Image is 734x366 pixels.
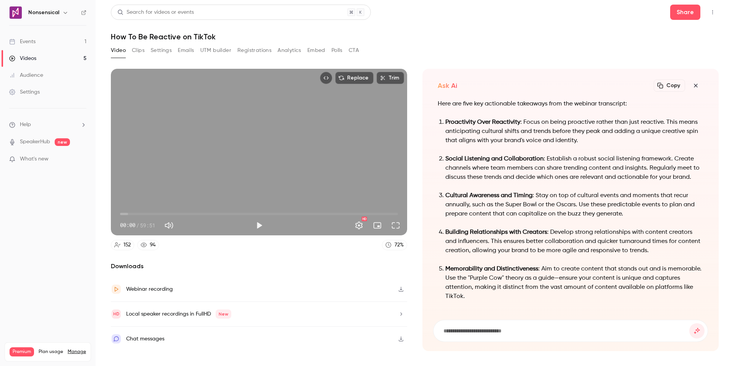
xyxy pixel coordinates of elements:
div: Settings [9,88,40,96]
span: 59:51 [140,221,155,229]
button: CTA [349,44,359,57]
div: Webinar recording [126,285,173,294]
div: HD [362,217,367,221]
h2: Downloads [111,262,407,271]
span: / [136,221,139,229]
div: 94 [150,241,156,249]
button: Embed video [320,72,332,84]
p: Here are five key actionable takeaways from the webinar transcript: [438,99,703,109]
iframe: Noticeable Trigger [77,156,86,163]
button: Mute [161,218,177,233]
button: UTM builder [200,44,231,57]
button: Clips [132,44,145,57]
button: Copy [654,79,685,92]
button: Top Bar Actions [706,6,719,18]
a: Manage [68,349,86,355]
strong: Building Relationships with Creators [445,229,547,235]
button: Replace [335,72,373,84]
span: new [55,138,70,146]
div: 72 % [395,241,404,249]
p: : Aim to create content that stands out and is memorable. Use the "Purple Cow" theory as a guide—... [445,264,703,301]
button: Turn on miniplayer [370,218,385,233]
li: help-dropdown-opener [9,121,86,129]
a: 94 [137,240,159,250]
button: Play [252,218,267,233]
button: Trim [377,72,404,84]
strong: Cultural Awareness and Timing [445,193,533,199]
div: 00:00 [120,221,155,229]
div: Audience [9,71,43,79]
span: Plan usage [39,349,63,355]
h1: How To Be Reactive on TikTok [111,32,719,41]
h2: Ask Ai [438,81,457,90]
span: Help [20,121,31,129]
button: Settings [151,44,172,57]
a: 152 [111,240,134,250]
div: Videos [9,55,36,62]
a: 72% [382,240,407,250]
div: Search for videos or events [117,8,194,16]
button: Emails [178,44,194,57]
a: SpeakerHub [20,138,50,146]
button: Analytics [278,44,301,57]
p: : Establish a robust social listening framework. Create channels where team members can share tre... [445,154,703,182]
span: 00:00 [120,221,135,229]
button: Video [111,44,126,57]
div: Local speaker recordings in FullHD [126,309,231,319]
p: : Develop strong relationships with content creators and influencers. This ensures better collabo... [445,228,703,255]
strong: Proactivity Over Reactivity [445,119,520,125]
img: Nonsensical [10,6,22,19]
button: Embed [307,44,325,57]
h6: Nonsensical [28,9,59,16]
strong: Memorability and Distinctiveness [445,266,538,272]
span: Premium [10,347,34,356]
strong: Social Listening and Collaboration [445,156,544,162]
span: New [216,309,231,319]
div: Chat messages [126,334,164,343]
button: Share [670,5,700,20]
div: Events [9,38,36,45]
span: What's new [20,155,49,163]
div: 152 [123,241,131,249]
button: Polls [331,44,343,57]
p: : Focus on being proactive rather than just reactive. This means anticipating cultural shifts and... [445,118,703,145]
button: Registrations [237,44,271,57]
button: Settings [351,218,367,233]
button: Full screen [388,218,403,233]
p: : Stay on top of cultural events and moments that recur annually, such as the Super Bowl or the O... [445,191,703,219]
